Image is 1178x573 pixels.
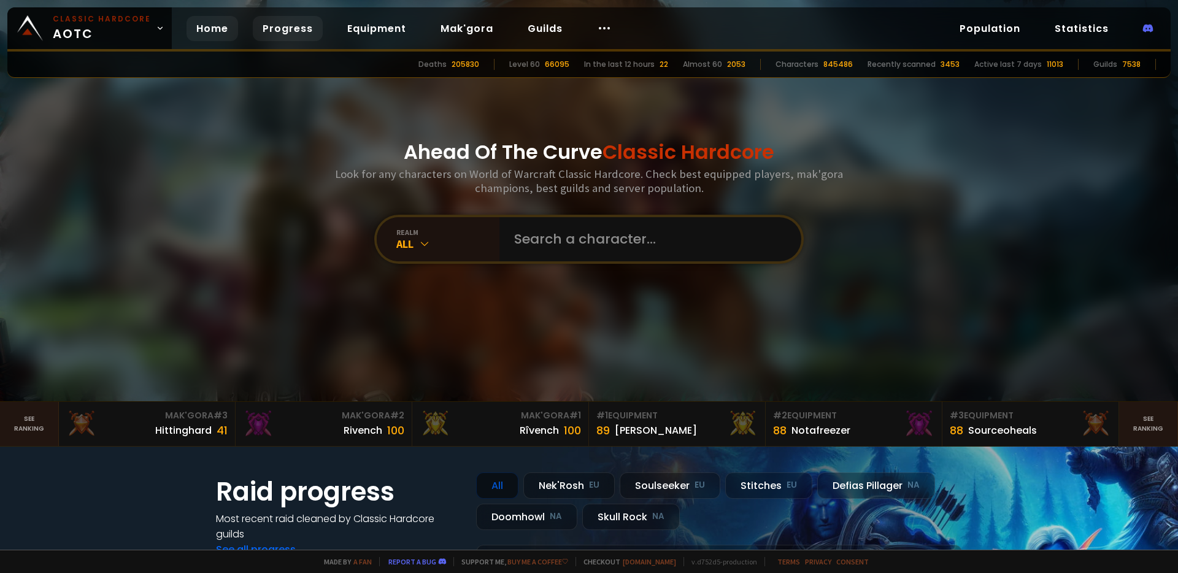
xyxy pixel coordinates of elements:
[776,59,818,70] div: Characters
[396,228,499,237] div: realm
[777,557,800,566] a: Terms
[787,479,797,491] small: EU
[1093,59,1117,70] div: Guilds
[660,59,668,70] div: 22
[59,402,236,446] a: Mak'Gora#3Hittinghard41
[66,409,228,422] div: Mak'Gora
[564,422,581,439] div: 100
[1047,59,1063,70] div: 11013
[950,409,964,421] span: # 3
[576,557,676,566] span: Checkout
[582,504,680,530] div: Skull Rock
[412,402,589,446] a: Mak'Gora#1Rîvench100
[836,557,869,566] a: Consent
[387,422,404,439] div: 100
[187,16,238,41] a: Home
[968,423,1037,438] div: Sourceoheals
[330,167,848,195] h3: Look for any characters on World of Warcraft Classic Hardcore. Check best equipped players, mak'g...
[596,409,758,422] div: Equipment
[602,138,774,166] span: Classic Hardcore
[353,557,372,566] a: a fan
[509,59,540,70] div: Level 60
[620,472,720,499] div: Soulseeker
[727,59,745,70] div: 2053
[404,137,774,167] h1: Ahead Of The Curve
[214,409,228,421] span: # 3
[974,59,1042,70] div: Active last 7 days
[941,59,960,70] div: 3453
[217,422,228,439] div: 41
[773,409,787,421] span: # 2
[683,557,757,566] span: v. d752d5 - production
[216,511,461,542] h4: Most recent raid cleaned by Classic Hardcore guilds
[155,423,212,438] div: Hittinghard
[388,557,436,566] a: Report a bug
[725,472,812,499] div: Stitches
[791,423,850,438] div: Notafreezer
[589,479,599,491] small: EU
[216,472,461,511] h1: Raid progress
[518,16,572,41] a: Guilds
[7,7,172,49] a: Classic HardcoreAOTC
[420,409,581,422] div: Mak'Gora
[596,422,610,439] div: 89
[623,557,676,566] a: [DOMAIN_NAME]
[523,472,615,499] div: Nek'Rosh
[418,59,447,70] div: Deaths
[596,409,608,421] span: # 1
[243,409,404,422] div: Mak'Gora
[584,59,655,70] div: In the last 12 hours
[507,557,568,566] a: Buy me a coffee
[1122,59,1141,70] div: 7538
[390,409,404,421] span: # 2
[868,59,936,70] div: Recently scanned
[550,510,562,523] small: NA
[396,237,499,251] div: All
[695,479,705,491] small: EU
[823,59,853,70] div: 845486
[773,409,934,422] div: Equipment
[683,59,722,70] div: Almost 60
[452,59,479,70] div: 205830
[476,472,518,499] div: All
[942,402,1119,446] a: #3Equipment88Sourceoheals
[773,422,787,439] div: 88
[950,16,1030,41] a: Population
[615,423,697,438] div: [PERSON_NAME]
[253,16,323,41] a: Progress
[950,409,1111,422] div: Equipment
[907,479,920,491] small: NA
[216,542,296,556] a: See all progress
[1119,402,1178,446] a: Seeranking
[652,510,664,523] small: NA
[520,423,559,438] div: Rîvench
[805,557,831,566] a: Privacy
[453,557,568,566] span: Support me,
[507,217,787,261] input: Search a character...
[317,557,372,566] span: Made by
[589,402,766,446] a: #1Equipment89[PERSON_NAME]
[817,472,935,499] div: Defias Pillager
[545,59,569,70] div: 66095
[766,402,942,446] a: #2Equipment88Notafreezer
[53,13,151,43] span: AOTC
[431,16,503,41] a: Mak'gora
[236,402,412,446] a: Mak'Gora#2Rivench100
[476,504,577,530] div: Doomhowl
[337,16,416,41] a: Equipment
[53,13,151,25] small: Classic Hardcore
[344,423,382,438] div: Rivench
[569,409,581,421] span: # 1
[1045,16,1118,41] a: Statistics
[950,422,963,439] div: 88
